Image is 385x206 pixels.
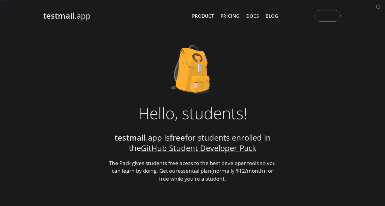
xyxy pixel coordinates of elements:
[170,132,185,143] strong: free
[43,11,187,21] a: testmail.app
[171,45,214,94] img: github-student-backpack.png
[141,143,256,153] a: GitHub Student Developer Pack
[266,12,278,20] a: Blog
[115,132,146,143] strong: testmail
[315,10,341,22] button: Signin
[108,133,277,154] h2: .app is for students enrolled in the
[166,197,219,205] span: Signup with GitHub
[138,104,247,122] h1: Hello, students!
[319,12,336,20] span: Signin
[285,10,311,22] button: Signup
[289,12,307,20] span: Signup
[221,12,240,20] a: Pricing
[108,159,277,183] h3: The Pack gives students free acess to the best developer tools so you can learn by doing. Get our...
[178,167,211,174] a: essential plan
[192,12,214,20] a: Product
[246,12,259,20] a: Docs
[43,10,74,21] strong: testmail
